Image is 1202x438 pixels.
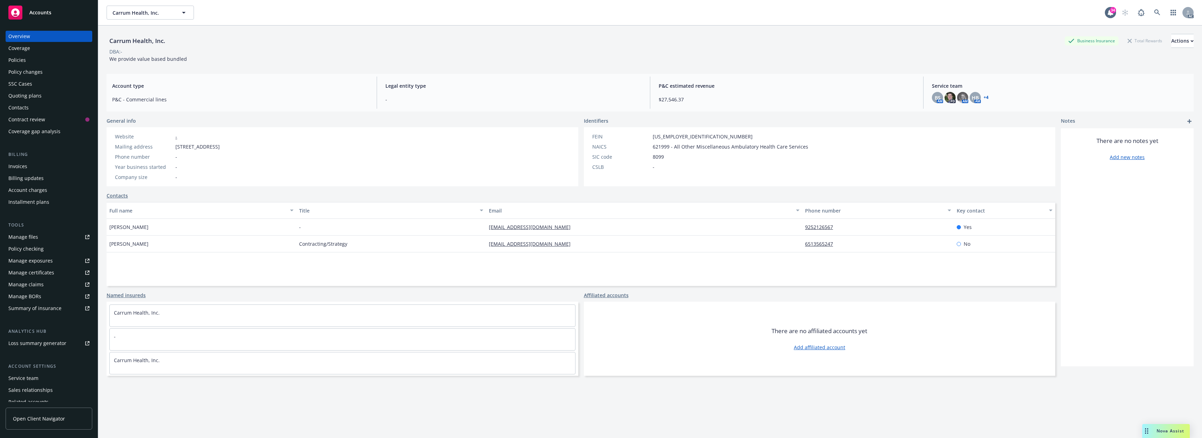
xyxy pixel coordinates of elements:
[957,207,1045,214] div: Key contact
[8,385,53,396] div: Sales relationships
[13,415,65,422] span: Open Client Navigator
[653,143,808,150] span: 621999 - All Other Miscellaneous Ambulatory Health Care Services
[296,202,486,219] button: Title
[1171,34,1194,48] div: Actions
[6,385,92,396] a: Sales relationships
[944,92,956,103] img: photo
[6,151,92,158] div: Billing
[489,207,792,214] div: Email
[592,153,650,160] div: SIC code
[107,192,128,199] a: Contacts
[935,94,941,101] span: BS
[1142,424,1190,438] button: Nova Assist
[175,143,220,150] span: [STREET_ADDRESS]
[1110,153,1145,161] a: Add new notes
[489,240,576,247] a: [EMAIL_ADDRESS][DOMAIN_NAME]
[8,196,49,208] div: Installment plans
[109,223,149,231] span: [PERSON_NAME]
[8,43,30,54] div: Coverage
[6,31,92,42] a: Overview
[175,163,177,171] span: -
[107,117,136,124] span: General info
[8,373,38,384] div: Service team
[6,196,92,208] a: Installment plans
[115,173,173,181] div: Company size
[954,202,1055,219] button: Key contact
[6,231,92,243] a: Manage files
[653,133,753,140] span: [US_EMPLOYER_IDENTIFICATION_NUMBER]
[109,240,149,247] span: [PERSON_NAME]
[1110,7,1116,13] div: 34
[6,243,92,254] a: Policy checking
[8,78,32,89] div: SSC Cases
[113,9,173,16] span: Carrum Health, Inc.
[299,207,476,214] div: Title
[8,31,30,42] div: Overview
[8,126,60,137] div: Coverage gap analysis
[659,96,915,103] span: $27,546.37
[115,143,173,150] div: Mailing address
[653,163,654,171] span: -
[6,255,92,266] span: Manage exposures
[6,328,92,335] div: Analytics hub
[1166,6,1180,20] a: Switch app
[1124,36,1166,45] div: Total Rewards
[8,243,44,254] div: Policy checking
[1061,117,1075,125] span: Notes
[6,66,92,78] a: Policy changes
[6,222,92,229] div: Tools
[8,161,27,172] div: Invoices
[109,56,187,62] span: We provide value based bundled
[112,82,368,89] span: Account type
[6,185,92,196] a: Account charges
[109,207,286,214] div: Full name
[8,185,47,196] div: Account charges
[8,102,29,113] div: Contacts
[1096,137,1158,145] span: There are no notes yet
[805,224,839,230] a: 9252126567
[592,133,650,140] div: FEIN
[8,114,45,125] div: Contract review
[1118,6,1132,20] a: Start snowing
[8,90,42,101] div: Quoting plans
[592,163,650,171] div: CSLB
[109,48,122,55] div: DBA: -
[115,153,173,160] div: Phone number
[8,267,54,278] div: Manage certificates
[486,202,802,219] button: Email
[964,223,972,231] span: Yes
[6,126,92,137] a: Coverage gap analysis
[802,202,954,219] button: Phone number
[385,82,642,89] span: Legal entity type
[8,255,53,266] div: Manage exposures
[6,102,92,113] a: Contacts
[114,333,116,340] a: -
[107,36,168,45] div: Carrum Health, Inc.
[107,292,146,299] a: Named insureds
[1134,6,1148,20] a: Report a Bug
[794,344,845,351] a: Add affiliated account
[6,114,92,125] a: Contract review
[584,117,608,124] span: Identifiers
[964,240,970,247] span: No
[107,6,194,20] button: Carrum Health, Inc.
[1065,36,1118,45] div: Business Insurance
[6,303,92,314] a: Summary of insurance
[584,292,629,299] a: Affiliated accounts
[489,224,576,230] a: [EMAIL_ADDRESS][DOMAIN_NAME]
[6,267,92,278] a: Manage certificates
[972,94,979,101] span: HB
[805,240,839,247] a: 6513565247
[6,279,92,290] a: Manage claims
[8,231,38,243] div: Manage files
[299,240,347,247] span: Contracting/Strategy
[6,43,92,54] a: Coverage
[1157,428,1184,434] span: Nova Assist
[114,357,160,364] a: Carrum Health, Inc.
[1150,6,1164,20] a: Search
[6,338,92,349] a: Loss summary generator
[112,96,368,103] span: P&C - Commercial lines
[6,90,92,101] a: Quoting plans
[299,223,301,231] span: -
[8,291,41,302] div: Manage BORs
